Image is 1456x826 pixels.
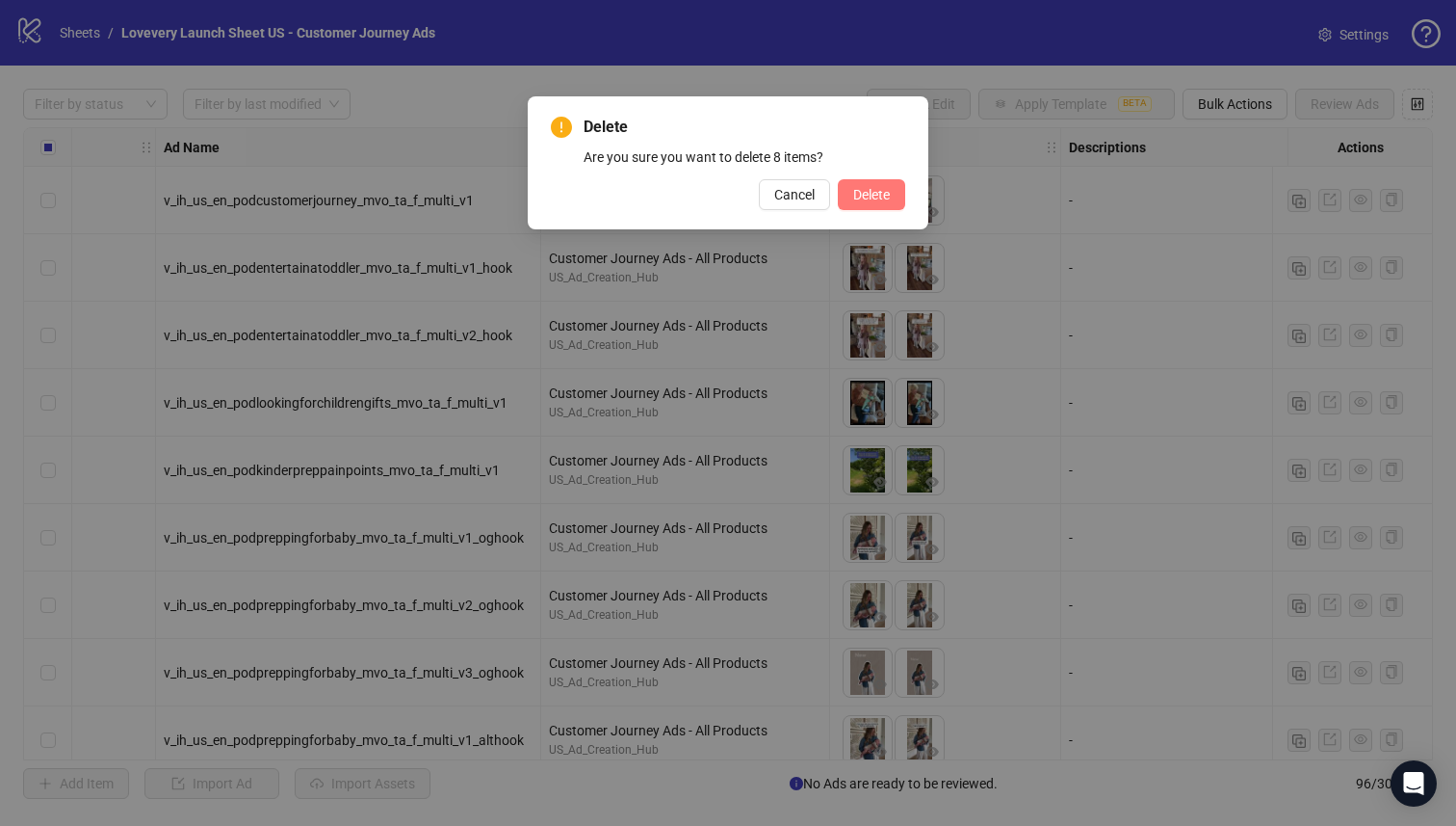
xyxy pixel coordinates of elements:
[584,116,905,139] span: Delete
[774,187,815,202] span: Cancel
[838,179,905,210] button: Delete
[759,179,830,210] button: Cancel
[584,147,905,168] div: Are you sure you want to delete 8 items?
[551,117,572,138] span: exclamation-circle
[853,187,890,202] span: Delete
[1391,760,1437,807] div: Open Intercom Messenger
